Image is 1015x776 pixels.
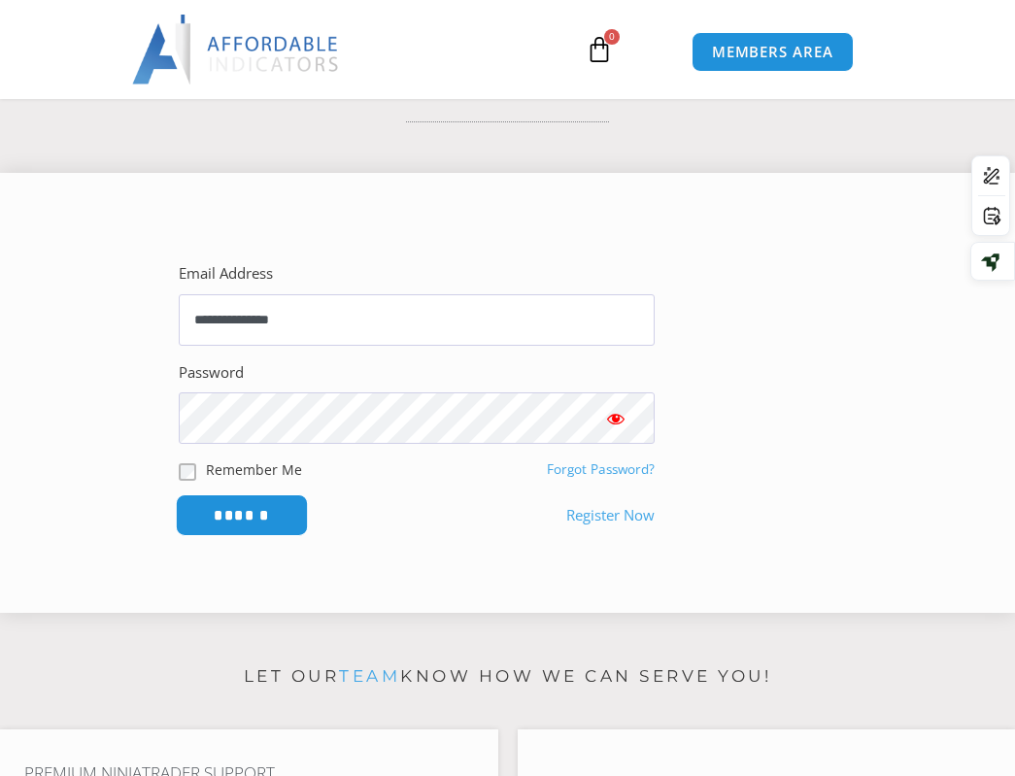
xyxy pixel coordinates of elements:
[604,29,620,45] span: 0
[692,32,854,72] a: MEMBERS AREA
[339,666,400,686] a: team
[577,392,655,444] button: Show password
[206,459,302,480] label: Remember Me
[179,359,244,387] label: Password
[132,15,341,84] img: LogoAI | Affordable Indicators – NinjaTrader
[179,260,273,287] label: Email Address
[712,45,833,59] span: MEMBERS AREA
[566,502,655,529] a: Register Now
[557,21,642,78] a: 0
[547,460,655,478] a: Forgot Password?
